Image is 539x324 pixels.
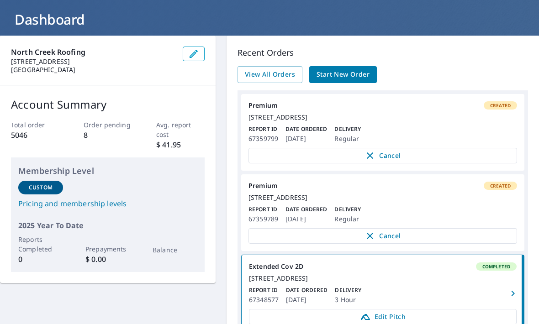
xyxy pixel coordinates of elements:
h1: Dashboard [11,10,528,29]
p: Total order [11,120,59,130]
p: Reports Completed [18,235,63,254]
span: Cancel [258,230,507,241]
p: [DATE] [285,214,327,225]
p: Regular [334,214,361,225]
p: 67359789 [248,214,278,225]
p: Delivery [335,286,361,294]
div: Premium [248,182,517,190]
p: Avg. report cost [156,120,205,139]
div: [STREET_ADDRESS] [248,193,517,202]
p: 67359799 [248,133,278,144]
p: Account Summary [11,96,205,113]
span: Created [485,102,516,109]
div: Extended Cov 2D [249,262,517,271]
div: [STREET_ADDRESS] [249,274,517,282]
p: [DATE] [286,294,328,305]
p: North Creek Roofing [11,47,175,57]
p: Order pending [84,120,132,130]
span: Edit Pitch [255,311,511,322]
span: Created [485,183,516,189]
p: [DATE] [285,133,327,144]
p: Report ID [249,286,279,294]
span: Completed [477,263,516,270]
a: Pricing and membership levels [18,198,197,209]
button: Cancel [248,228,517,244]
p: 67348577 [249,294,279,305]
p: Report ID [248,125,278,133]
a: View All Orders [238,66,302,83]
p: $ 41.95 [156,139,205,150]
p: 3 Hour [335,294,361,305]
p: [GEOGRAPHIC_DATA] [11,66,175,74]
button: Cancel [248,148,517,163]
p: Recent Orders [238,47,528,59]
p: Prepayments [85,244,130,254]
p: Delivery [334,205,361,214]
span: Start New Order [317,69,370,80]
p: Regular [334,133,361,144]
p: Date Ordered [285,125,327,133]
p: 0 [18,254,63,265]
a: PremiumCreated[STREET_ADDRESS]Report ID67359789Date Ordered[DATE]DeliveryRegularCancel [241,174,524,251]
div: Premium [248,101,517,110]
p: Membership Level [18,165,197,177]
p: Date Ordered [286,286,328,294]
p: Custom [29,183,53,192]
p: 8 [84,130,132,141]
p: Delivery [334,125,361,133]
span: View All Orders [245,69,295,80]
a: Start New Order [309,66,377,83]
span: Cancel [258,150,507,161]
div: [STREET_ADDRESS] [248,113,517,121]
p: $ 0.00 [85,254,130,265]
p: [STREET_ADDRESS] [11,57,175,66]
a: PremiumCreated[STREET_ADDRESS]Report ID67359799Date Ordered[DATE]DeliveryRegularCancel [241,94,524,171]
p: Date Ordered [285,205,327,214]
p: 2025 Year To Date [18,220,197,231]
p: 5046 [11,130,59,141]
p: Balance [153,245,197,255]
p: Report ID [248,205,278,214]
